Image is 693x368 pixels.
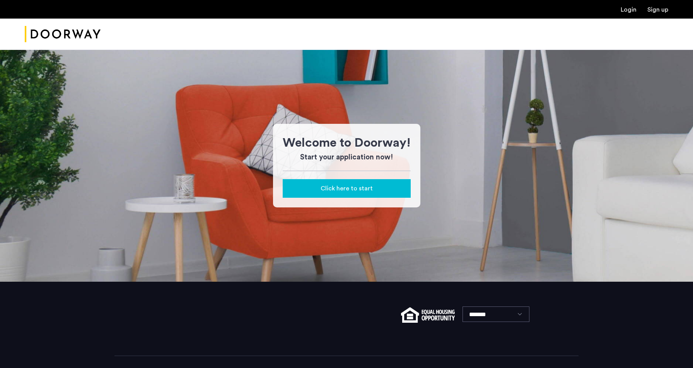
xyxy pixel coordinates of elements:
h3: Start your application now! [283,152,411,163]
a: Cazamio Logo [25,20,101,49]
img: equal-housing.png [401,307,455,323]
a: Registration [647,7,668,13]
img: logo [25,20,101,49]
a: Login [621,7,637,13]
button: button [283,179,411,198]
h1: Welcome to Doorway! [283,134,411,152]
select: Language select [463,306,529,322]
span: Click here to start [321,184,373,193]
